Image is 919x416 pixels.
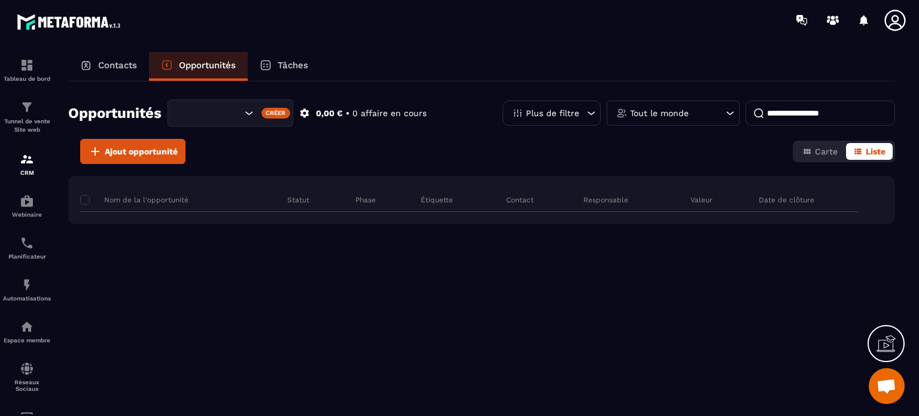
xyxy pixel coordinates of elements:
[287,195,309,205] p: Statut
[3,269,51,311] a: automationsautomationsAutomatisations
[3,143,51,185] a: formationformationCRM
[3,211,51,218] p: Webinaire
[3,295,51,302] p: Automatisations
[20,58,34,72] img: formation
[98,60,137,71] p: Contacts
[3,379,51,392] p: Réseaux Sociaux
[846,143,893,160] button: Liste
[316,108,343,119] p: 0,00 €
[3,75,51,82] p: Tableau de bord
[68,101,162,125] h2: Opportunités
[278,60,308,71] p: Tâches
[3,227,51,269] a: schedulerschedulerPlanificateur
[869,368,905,404] div: Ouvrir le chat
[68,52,149,81] a: Contacts
[20,320,34,334] img: automations
[3,353,51,401] a: social-networksocial-networkRéseaux Sociaux
[690,195,713,205] p: Valeur
[3,337,51,344] p: Espace membre
[759,195,814,205] p: Date de clôture
[815,147,838,156] span: Carte
[421,195,453,205] p: Étiquette
[20,194,34,208] img: automations
[20,100,34,114] img: formation
[3,169,51,176] p: CRM
[3,185,51,227] a: automationsautomationsWebinaire
[3,49,51,91] a: formationformationTableau de bord
[346,108,349,119] p: •
[3,253,51,260] p: Planificateur
[20,236,34,250] img: scheduler
[3,117,51,134] p: Tunnel de vente Site web
[506,195,534,205] p: Contact
[168,99,293,127] div: Search for option
[17,11,124,33] img: logo
[3,311,51,353] a: automationsautomationsEspace membre
[526,109,579,117] p: Plus de filtre
[261,108,291,119] div: Créer
[179,60,236,71] p: Opportunités
[866,147,885,156] span: Liste
[20,362,34,376] img: social-network
[149,52,248,81] a: Opportunités
[20,152,34,166] img: formation
[352,108,427,119] p: 0 affaire en cours
[630,109,689,117] p: Tout le monde
[3,91,51,143] a: formationformationTunnel de vente Site web
[248,52,320,81] a: Tâches
[178,107,242,120] input: Search for option
[105,145,178,157] span: Ajout opportunité
[795,143,845,160] button: Carte
[80,139,185,164] button: Ajout opportunité
[583,195,628,205] p: Responsable
[80,195,188,205] p: Nom de la l'opportunité
[20,278,34,292] img: automations
[355,195,376,205] p: Phase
